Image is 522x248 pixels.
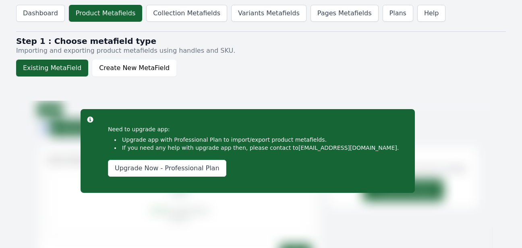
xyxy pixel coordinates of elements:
[146,5,227,22] a: Collection Metafields
[114,136,399,144] li: Upgrade app with Professional Plan to import/export product metafields.
[92,60,176,76] button: Create New MetaField
[108,160,226,177] a: Upgrade Now - Professional Plan
[108,126,170,132] span: Need to upgrade app:
[16,60,88,76] button: Existing MetaField
[16,36,506,46] h2: Step 1 : Choose metafield type
[231,5,307,22] a: Variants Metafields
[311,5,379,22] a: Pages Metafields
[16,5,65,22] a: Dashboard
[383,5,413,22] a: Plans
[69,5,142,22] a: Product Metafields
[16,46,506,56] p: Importing and exporting product metafields using handles and SKU.
[114,144,399,152] li: If you need any help with upgrade app then, please contact to .
[298,145,397,151] a: [EMAIL_ADDRESS][DOMAIN_NAME]
[417,5,445,22] a: Help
